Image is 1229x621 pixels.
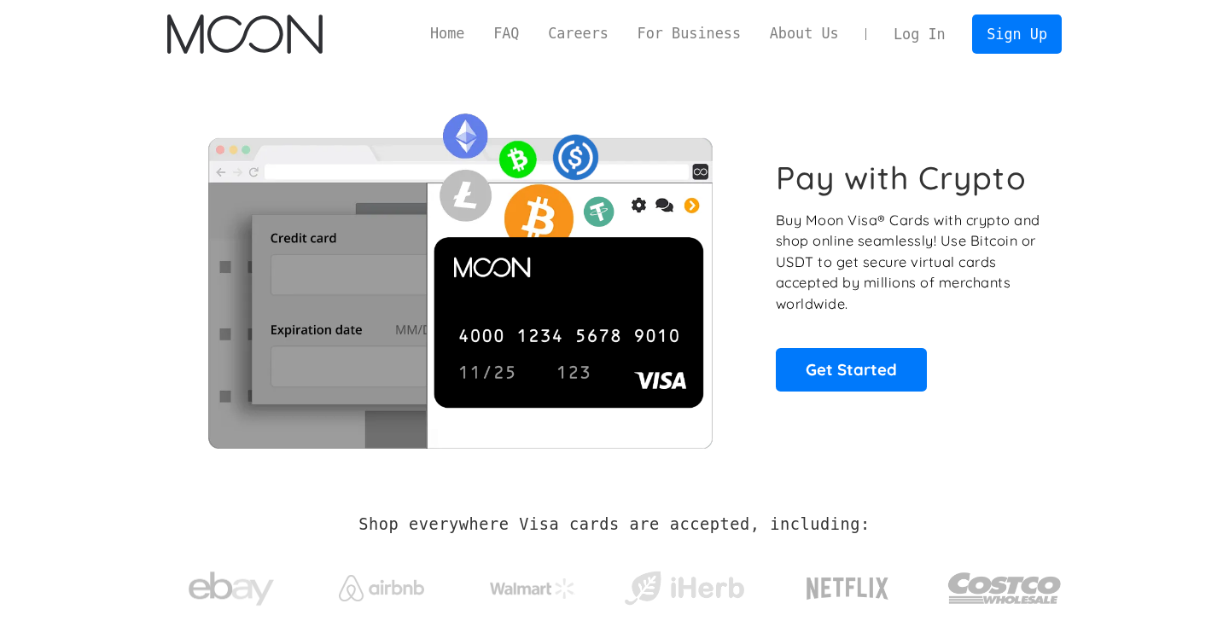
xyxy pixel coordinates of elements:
p: Buy Moon Visa® Cards with crypto and shop online seamlessly! Use Bitcoin or USDT to get secure vi... [776,210,1043,315]
h1: Pay with Crypto [776,159,1027,197]
img: ebay [189,562,274,616]
a: About Us [755,23,853,44]
img: Airbnb [339,575,424,601]
a: Careers [533,23,622,44]
a: home [167,15,322,54]
a: Log In [879,15,959,53]
a: Netflix [772,550,924,618]
a: FAQ [479,23,533,44]
a: Get Started [776,348,927,391]
img: iHerb [620,566,748,611]
h2: Shop everywhere Visa cards are accepted, including: [358,515,870,534]
a: Home [416,23,479,44]
a: Walmart [469,561,597,607]
img: Costco [947,556,1062,620]
img: Walmart [490,578,575,599]
img: Moon Logo [167,15,322,54]
img: Netflix [805,567,890,610]
a: Airbnb [318,558,446,610]
a: For Business [623,23,755,44]
img: Moon Cards let you spend your crypto anywhere Visa is accepted. [167,102,752,448]
a: Sign Up [972,15,1061,53]
a: iHerb [620,549,748,619]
